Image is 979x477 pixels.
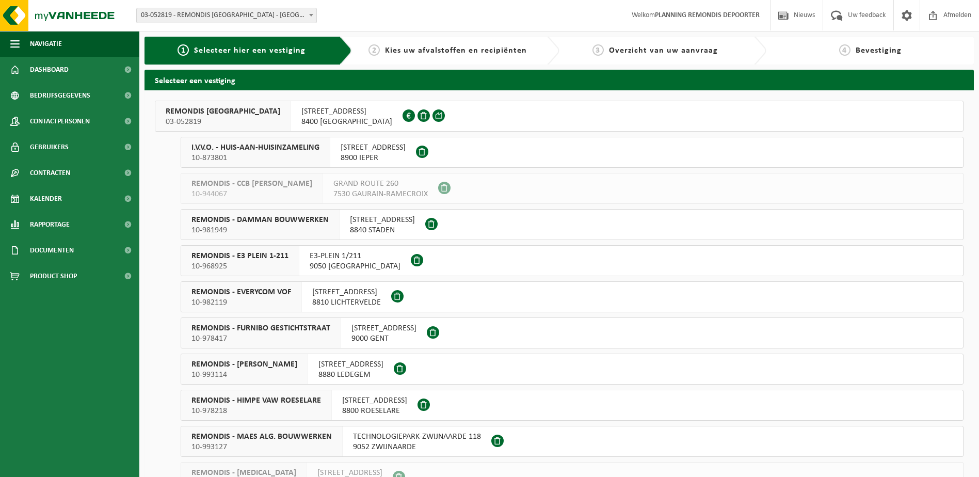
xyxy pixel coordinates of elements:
span: Rapportage [30,212,70,237]
button: REMONDIS - HIMPE VAW ROESELARE 10-978218 [STREET_ADDRESS]8800 ROESELARE [181,390,964,421]
button: REMONDIS - E3 PLEIN 1-211 10-968925 E3-PLEIN 1/2119050 [GEOGRAPHIC_DATA] [181,245,964,276]
span: Kalender [30,186,62,212]
span: Dashboard [30,57,69,83]
span: 2 [368,44,380,56]
span: 10-978218 [191,406,321,416]
button: REMONDIS - EVERYCOM VOF 10-982119 [STREET_ADDRESS]8810 LICHTERVELDE [181,281,964,312]
button: REMONDIS - DAMMAN BOUWWERKEN 10-981949 [STREET_ADDRESS]8840 STADEN [181,209,964,240]
span: 8800 ROESELARE [342,406,407,416]
span: REMONDIS [GEOGRAPHIC_DATA] [166,106,280,117]
button: REMONDIS - FURNIBO GESTICHTSTRAAT 10-978417 [STREET_ADDRESS]9000 GENT [181,317,964,348]
span: 8900 IEPER [341,153,406,163]
span: Product Shop [30,263,77,289]
span: 9052 ZWIJNAARDE [353,442,481,452]
span: 8840 STADEN [350,225,415,235]
span: Documenten [30,237,74,263]
span: Gebruikers [30,134,69,160]
span: I.V.V.O. - HUIS-AAN-HUISINZAMELING [191,142,319,153]
span: 8400 [GEOGRAPHIC_DATA] [301,117,392,127]
span: Kies uw afvalstoffen en recipiënten [385,46,527,55]
span: 03-052819 [166,117,280,127]
span: 10-968925 [191,261,288,272]
strong: PLANNING REMONDIS DEPOORTER [655,11,760,19]
span: 8880 LEDEGEM [318,370,383,380]
span: 10-993127 [191,442,332,452]
span: [STREET_ADDRESS] [312,287,381,297]
span: [STREET_ADDRESS] [351,323,416,333]
span: 10-982119 [191,297,291,308]
span: GRAND ROUTE 260 [333,179,428,189]
span: TECHNOLOGIEPARK-ZWIJNAARDE 118 [353,432,481,442]
button: REMONDIS [GEOGRAPHIC_DATA] 03-052819 [STREET_ADDRESS]8400 [GEOGRAPHIC_DATA] [155,101,964,132]
span: Contracten [30,160,70,186]
span: 9050 [GEOGRAPHIC_DATA] [310,261,400,272]
span: 10-981949 [191,225,329,235]
span: [STREET_ADDRESS] [342,395,407,406]
span: 10-993114 [191,370,297,380]
span: Navigatie [30,31,62,57]
span: Contactpersonen [30,108,90,134]
button: I.V.V.O. - HUIS-AAN-HUISINZAMELING 10-873801 [STREET_ADDRESS]8900 IEPER [181,137,964,168]
span: Overzicht van uw aanvraag [609,46,718,55]
span: 10-944067 [191,189,312,199]
button: REMONDIS - MAES ALG. BOUWWERKEN 10-993127 TECHNOLOGIEPARK-ZWIJNAARDE 1189052 ZWIJNAARDE [181,426,964,457]
span: 03-052819 - REMONDIS WEST-VLAANDEREN - OOSTENDE [136,8,317,23]
h2: Selecteer een vestiging [145,70,974,90]
span: 10-873801 [191,153,319,163]
span: [STREET_ADDRESS] [318,359,383,370]
span: E3-PLEIN 1/211 [310,251,400,261]
span: 03-052819 - REMONDIS WEST-VLAANDEREN - OOSTENDE [137,8,316,23]
span: [STREET_ADDRESS] [341,142,406,153]
span: Selecteer hier een vestiging [194,46,306,55]
span: 10-978417 [191,333,330,344]
button: REMONDIS - [PERSON_NAME] 10-993114 [STREET_ADDRESS]8880 LEDEGEM [181,354,964,385]
span: REMONDIS - E3 PLEIN 1-211 [191,251,288,261]
span: [STREET_ADDRESS] [350,215,415,225]
span: REMONDIS - MAES ALG. BOUWWERKEN [191,432,332,442]
span: [STREET_ADDRESS] [301,106,392,117]
span: REMONDIS - DAMMAN BOUWWERKEN [191,215,329,225]
span: REMONDIS - CCB [PERSON_NAME] [191,179,312,189]
span: Bevestiging [856,46,902,55]
span: 4 [839,44,850,56]
span: 9000 GENT [351,333,416,344]
span: REMONDIS - EVERYCOM VOF [191,287,291,297]
span: 7530 GAURAIN-RAMECROIX [333,189,428,199]
span: REMONDIS - FURNIBO GESTICHTSTRAAT [191,323,330,333]
span: 3 [592,44,604,56]
span: REMONDIS - [PERSON_NAME] [191,359,297,370]
span: 8810 LICHTERVELDE [312,297,381,308]
span: 1 [178,44,189,56]
span: REMONDIS - HIMPE VAW ROESELARE [191,395,321,406]
span: Bedrijfsgegevens [30,83,90,108]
